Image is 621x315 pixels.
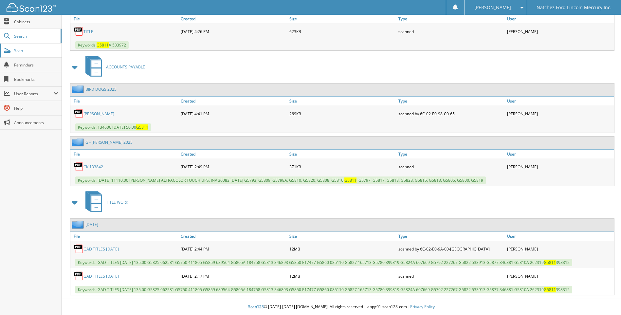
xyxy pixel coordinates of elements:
div: scanned by 6C-02-E0-9A-00-[GEOGRAPHIC_DATA] [397,242,505,255]
a: Created [179,150,288,158]
span: ACCOUNTS PAYABLE [106,64,145,70]
a: User [505,150,614,158]
a: User [505,14,614,23]
a: Type [397,97,505,105]
span: G5811 [344,177,356,183]
img: folder2.png [72,138,85,146]
a: File [70,150,179,158]
span: G5811 [544,260,556,265]
span: Announcements [14,120,58,125]
a: BIRD DOGS 2025 [85,86,117,92]
a: Created [179,232,288,241]
iframe: Chat Widget [588,284,621,315]
a: Privacy Policy [410,304,435,309]
a: [DATE] [85,222,98,227]
span: User Reports [14,91,54,97]
div: [DATE] 2:49 PM [179,160,288,173]
span: Bookmarks [14,77,58,82]
a: Size [288,232,396,241]
a: File [70,232,179,241]
div: scanned [397,160,505,173]
div: scanned [397,269,505,283]
span: G5811 [544,287,556,292]
a: TITLE WORK [82,189,128,215]
span: Keywords: GAD TITLES [DATE] 135.00 G5825 062581 G5750 411805 G5859 689564 G5805A 184758 G5813 346... [75,259,572,266]
span: Reminders [14,62,58,68]
img: PDF.png [74,109,83,119]
span: Keywords: GAD TITLES [DATE] 135.00 G5825 062581 G5750 411805 G5859 689564 G5805A 184758 G5813 346... [75,286,572,293]
a: G - [PERSON_NAME] 2025 [85,139,133,145]
div: © [DATE]-[DATE] [DOMAIN_NAME]. All rights reserved | appg01-scan123-com | [62,299,621,315]
div: 12MB [288,269,396,283]
div: 269KB [288,107,396,120]
img: PDF.png [74,271,83,281]
div: [DATE] 2:17 PM [179,269,288,283]
div: [DATE] 4:41 PM [179,107,288,120]
a: Size [288,150,396,158]
a: File [70,14,179,23]
a: ACCOUNTS PAYABLE [82,54,145,80]
a: GAD TITLES [DATE] [83,273,119,279]
a: User [505,232,614,241]
div: 371KB [288,160,396,173]
a: Created [179,14,288,23]
span: Search [14,33,57,39]
div: scanned by 6C-02-E0-98-C0-65 [397,107,505,120]
span: TITLE WORK [106,199,128,205]
span: Natchez Ford Lincoln Mercury Inc. [537,6,612,9]
span: Keywords: A 533972 [75,41,129,49]
a: [PERSON_NAME] [83,111,114,117]
div: [PERSON_NAME] [505,107,614,120]
span: Keywords: [DATE] $1110.00 [PERSON_NAME] ALTRACOLOR TOUCH UPS, INV 36083 [DATE] G5793, G5809, G579... [75,176,486,184]
img: folder2.png [72,220,85,229]
span: Keywords: 134606 [DATE] 50.00 [75,123,151,131]
div: [PERSON_NAME] [505,242,614,255]
a: Type [397,150,505,158]
img: PDF.png [74,27,83,36]
a: Size [288,14,396,23]
div: [DATE] 2:44 PM [179,242,288,255]
span: Scan [14,48,58,53]
img: folder2.png [72,85,85,93]
div: [PERSON_NAME] [505,25,614,38]
img: scan123-logo-white.svg [7,3,56,12]
a: User [505,97,614,105]
div: [DATE] 4:26 PM [179,25,288,38]
div: scanned [397,25,505,38]
span: Scan123 [248,304,264,309]
a: Type [397,232,505,241]
div: 623KB [288,25,396,38]
div: [PERSON_NAME] [505,269,614,283]
a: Created [179,97,288,105]
div: [PERSON_NAME] [505,160,614,173]
span: G5811 [97,42,109,48]
a: File [70,97,179,105]
span: Help [14,105,58,111]
a: Size [288,97,396,105]
a: GAD TITLES [DATE] [83,246,119,252]
img: PDF.png [74,244,83,254]
a: CK 133842 [83,164,103,170]
a: Type [397,14,505,23]
img: PDF.png [74,162,83,172]
span: [PERSON_NAME] [474,6,511,9]
div: 12MB [288,242,396,255]
a: TITLE [83,29,93,34]
span: Cabinets [14,19,58,25]
span: G5811 [136,124,148,130]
